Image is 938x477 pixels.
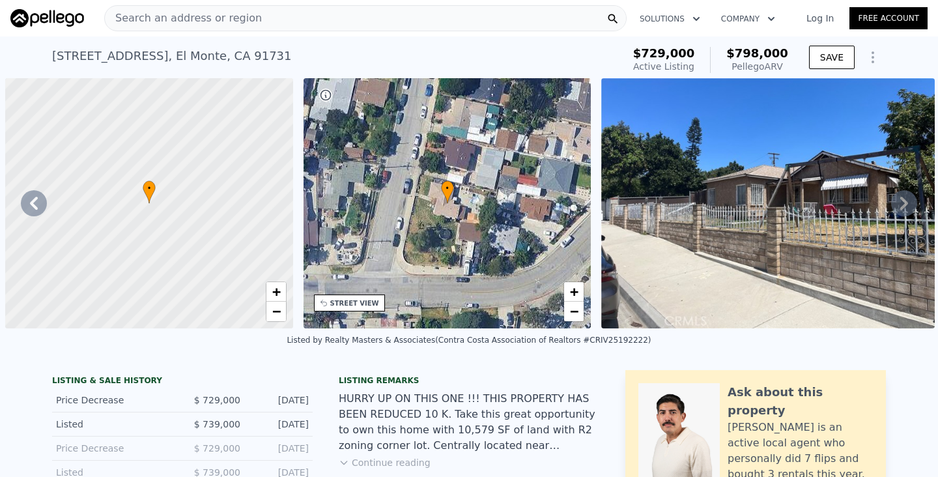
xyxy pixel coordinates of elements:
div: Listed [56,418,172,431]
div: Ask about this property [728,383,873,420]
span: $ 739,000 [194,419,240,429]
span: Active Listing [633,61,694,72]
div: Price Decrease [56,394,172,407]
span: $ 729,000 [194,443,240,454]
span: • [143,182,156,194]
button: Continue reading [339,456,431,469]
div: LISTING & SALE HISTORY [52,375,313,388]
span: − [272,303,280,319]
span: $729,000 [633,46,695,60]
a: Zoom out [266,302,286,321]
img: Pellego [10,9,84,27]
button: Show Options [860,44,886,70]
span: − [570,303,578,319]
span: + [272,283,280,300]
a: Free Account [849,7,928,29]
div: Price Decrease [56,442,172,455]
button: Company [711,7,786,31]
div: [DATE] [251,442,309,455]
div: HURRY UP ON THIS ONE !!! THIS PROPERTY HAS BEEN REDUCED 10 K. Take this great opportunity to own ... [339,391,599,454]
div: STREET VIEW [330,298,379,308]
div: • [441,181,454,203]
div: Pellego ARV [726,60,788,73]
div: [DATE] [251,418,309,431]
a: Zoom in [564,282,584,302]
div: Listing remarks [339,375,599,386]
a: Log In [791,12,849,25]
button: SAVE [809,46,855,69]
a: Zoom in [266,282,286,302]
div: [DATE] [251,394,309,407]
span: Search an address or region [105,10,262,26]
span: • [441,182,454,194]
span: $798,000 [726,46,788,60]
span: $ 729,000 [194,395,240,405]
img: Sale: 167573298 Parcel: 45420989 [601,78,935,328]
button: Solutions [629,7,711,31]
div: Listed by Realty Masters & Associates (Contra Costa Association of Realtors #CRIV25192222) [287,336,651,345]
span: + [570,283,578,300]
a: Zoom out [564,302,584,321]
div: [STREET_ADDRESS] , El Monte , CA 91731 [52,47,292,65]
div: • [143,181,156,203]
